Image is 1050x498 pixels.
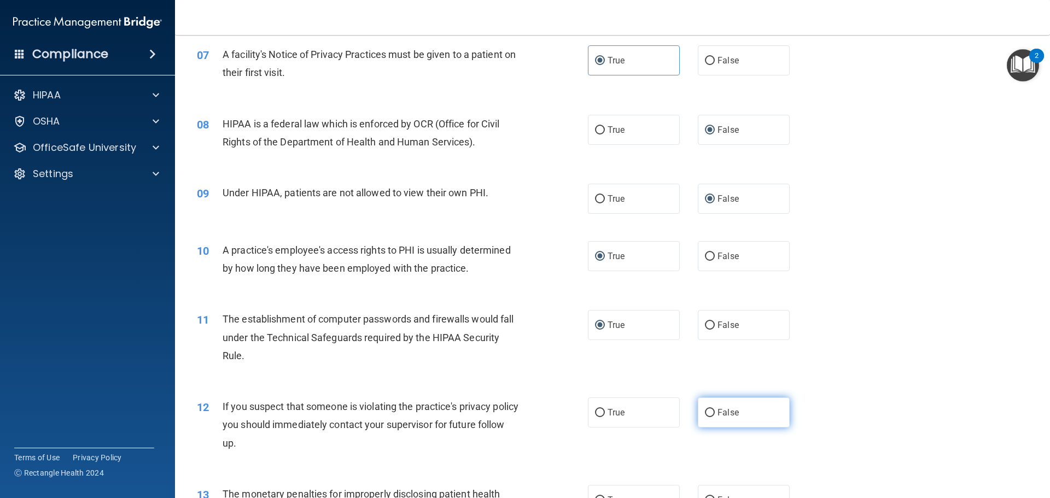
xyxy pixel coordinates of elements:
[197,49,209,62] span: 07
[13,89,159,102] a: HIPAA
[595,409,605,417] input: True
[717,194,739,204] span: False
[608,55,625,66] span: True
[13,11,162,33] img: PMB logo
[595,195,605,203] input: True
[595,253,605,261] input: True
[223,49,516,78] span: A facility's Notice of Privacy Practices must be given to a patient on their first visit.
[197,187,209,200] span: 09
[223,401,518,448] span: If you suspect that someone is violating the practice's privacy policy you should immediately con...
[705,57,715,65] input: False
[705,253,715,261] input: False
[608,251,625,261] span: True
[14,467,104,478] span: Ⓒ Rectangle Health 2024
[33,167,73,180] p: Settings
[33,89,61,102] p: HIPAA
[33,141,136,154] p: OfficeSafe University
[1007,49,1039,81] button: Open Resource Center, 2 new notifications
[14,452,60,463] a: Terms of Use
[595,321,605,330] input: True
[73,452,122,463] a: Privacy Policy
[608,407,625,418] span: True
[32,46,108,62] h4: Compliance
[717,55,739,66] span: False
[1035,56,1039,70] div: 2
[223,187,488,198] span: Under HIPAA, patients are not allowed to view their own PHI.
[595,126,605,134] input: True
[595,57,605,65] input: True
[197,401,209,414] span: 12
[717,320,739,330] span: False
[197,244,209,257] span: 10
[608,194,625,204] span: True
[705,409,715,417] input: False
[13,167,159,180] a: Settings
[705,195,715,203] input: False
[717,407,739,418] span: False
[717,251,739,261] span: False
[608,320,625,330] span: True
[717,125,739,135] span: False
[13,115,159,128] a: OSHA
[33,115,60,128] p: OSHA
[223,118,500,148] span: HIPAA is a federal law which is enforced by OCR (Office for Civil Rights of the Department of Hea...
[197,118,209,131] span: 08
[705,321,715,330] input: False
[13,141,159,154] a: OfficeSafe University
[223,313,514,361] span: The establishment of computer passwords and firewalls would fall under the Technical Safeguards r...
[197,313,209,326] span: 11
[705,126,715,134] input: False
[608,125,625,135] span: True
[223,244,511,274] span: A practice's employee's access rights to PHI is usually determined by how long they have been emp...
